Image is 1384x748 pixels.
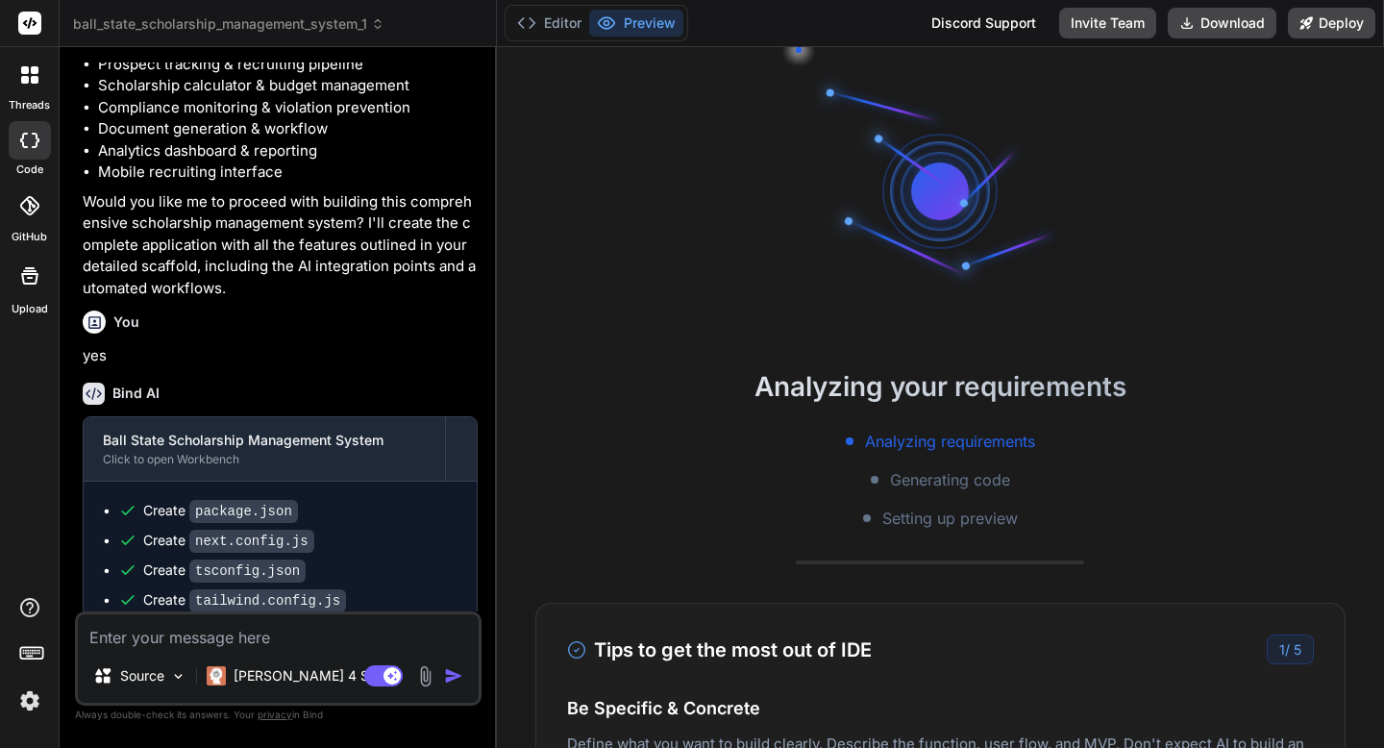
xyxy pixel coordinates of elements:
[120,666,164,686] p: Source
[13,685,46,717] img: settings
[189,560,306,583] code: tsconfig.json
[143,531,314,551] div: Create
[12,229,47,245] label: GitHub
[920,8,1048,38] div: Discord Support
[103,431,426,450] div: Ball State Scholarship Management System
[98,97,478,119] li: Compliance monitoring & violation prevention
[98,140,478,162] li: Analytics dashboard & reporting
[234,666,377,686] p: [PERSON_NAME] 4 S..
[189,530,314,553] code: next.config.js
[207,666,226,686] img: Claude 4 Sonnet
[567,695,1314,721] h4: Be Specific & Concrete
[414,665,436,687] img: attachment
[98,75,478,97] li: Scholarship calculator & budget management
[1279,641,1285,658] span: 1
[73,14,384,34] span: ball_state_scholarship_management_system_1
[444,666,463,686] img: icon
[16,162,43,178] label: code
[189,500,298,523] code: package.json
[12,301,48,317] label: Upload
[509,10,589,37] button: Editor
[143,590,346,611] div: Create
[112,384,160,403] h6: Bind AI
[170,668,186,685] img: Pick Models
[98,118,478,140] li: Document generation & workflow
[497,366,1384,407] h2: Analyzing your requirements
[865,430,1035,453] span: Analyzing requirements
[83,191,478,300] p: Would you like me to proceed with building this comprehensive scholarship management system? I'll...
[9,97,50,113] label: threads
[113,312,139,332] h6: You
[1267,635,1314,664] div: /
[83,345,478,367] p: yes
[84,417,445,481] button: Ball State Scholarship Management SystemClick to open Workbench
[143,561,306,581] div: Create
[882,507,1018,530] span: Setting up preview
[258,709,292,720] span: privacy
[189,589,346,612] code: tailwind.config.js
[98,162,478,184] li: Mobile recruiting interface
[75,706,482,724] p: Always double-check its answers. Your in Bind
[890,468,1010,491] span: Generating code
[1168,8,1276,38] button: Download
[567,636,872,664] h3: Tips to get the most out of IDE
[1059,8,1156,38] button: Invite Team
[98,54,478,76] li: Prospect tracking & recruiting pipeline
[1294,641,1301,658] span: 5
[589,10,683,37] button: Preview
[103,452,426,467] div: Click to open Workbench
[143,501,298,521] div: Create
[1288,8,1375,38] button: Deploy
